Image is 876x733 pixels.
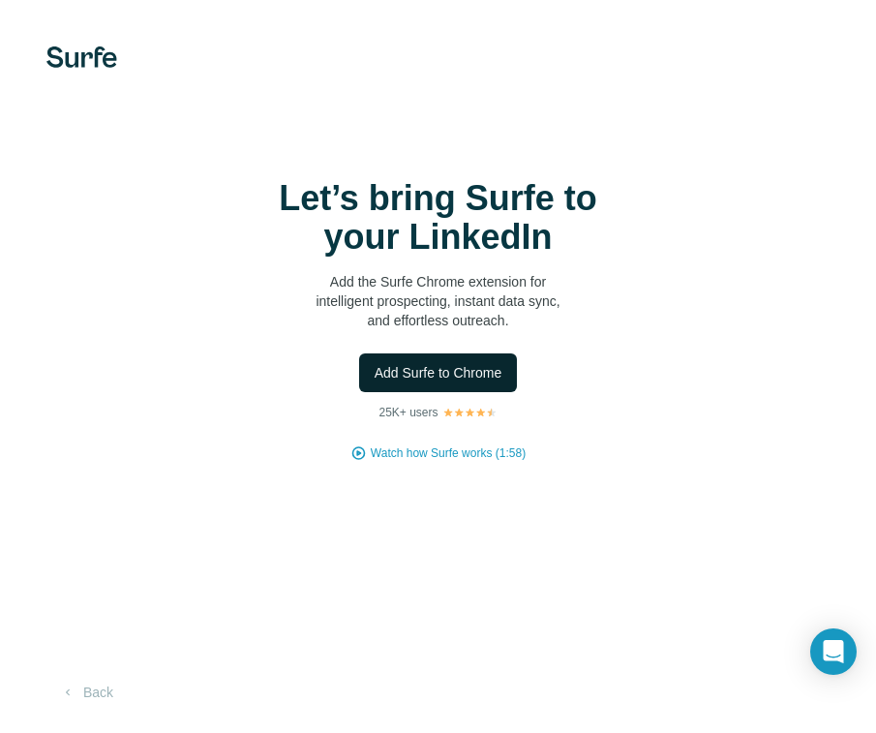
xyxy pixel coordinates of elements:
[378,404,438,421] p: 25K+ users
[442,407,498,418] img: Rating Stars
[810,628,857,675] div: Open Intercom Messenger
[245,179,632,257] h1: Let’s bring Surfe to your LinkedIn
[359,353,518,392] button: Add Surfe to Chrome
[46,46,117,68] img: Surfe's logo
[245,272,632,330] p: Add the Surfe Chrome extension for intelligent prospecting, instant data sync, and effortless out...
[375,363,502,382] span: Add Surfe to Chrome
[46,675,127,710] button: Back
[371,444,526,462] button: Watch how Surfe works (1:58)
